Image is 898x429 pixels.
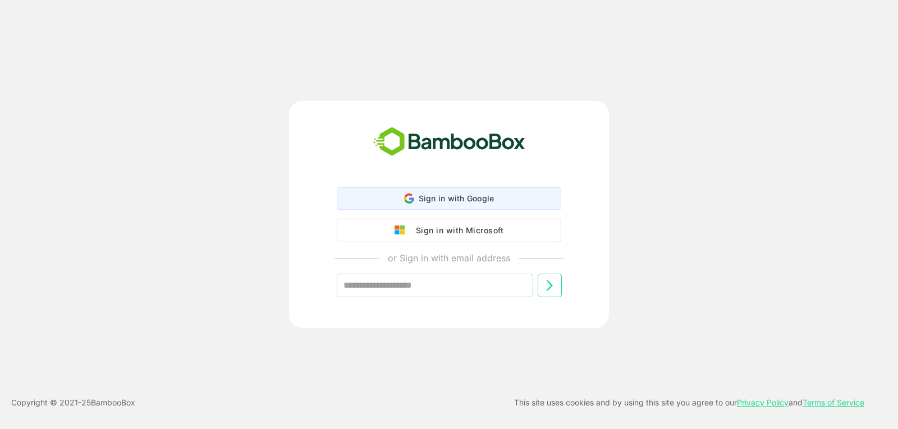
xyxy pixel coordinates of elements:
div: Sign in with Google [337,187,561,210]
a: Terms of Service [803,398,864,407]
img: google [395,225,410,236]
p: Copyright © 2021- 25 BambooBox [11,396,135,409]
img: bamboobox [367,123,532,160]
div: Sign in with Microsoft [410,223,503,238]
a: Privacy Policy [737,398,789,407]
button: Sign in with Microsoft [337,219,561,242]
p: This site uses cookies and by using this site you agree to our and [514,396,864,409]
span: Sign in with Google [419,193,494,203]
p: or Sign in with email address [388,251,510,265]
